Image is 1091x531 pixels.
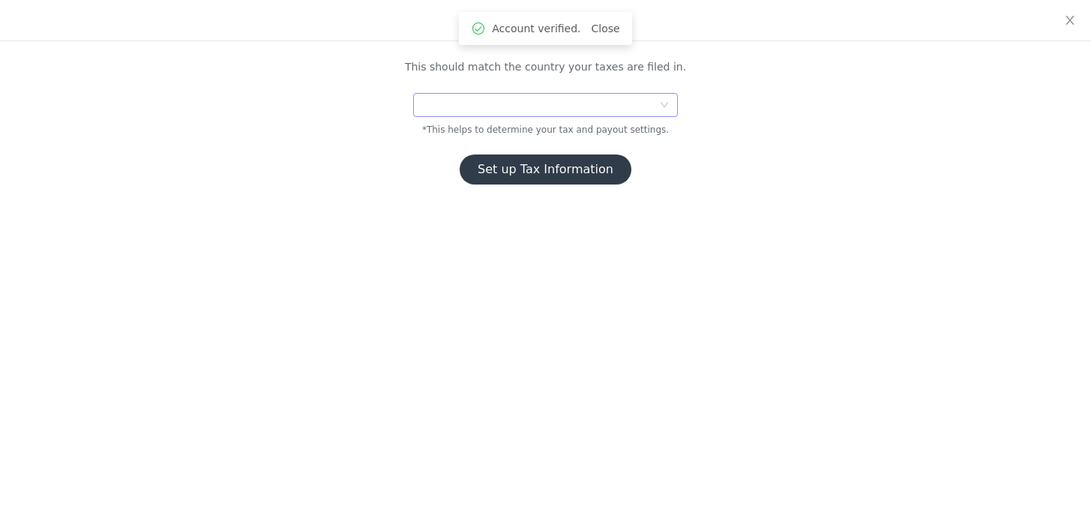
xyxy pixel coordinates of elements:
p: *This helps to determine your tax and payout settings. [302,123,790,136]
i: icon: down [660,100,669,111]
button: Set up Tax Information [460,154,631,184]
i: icon: close [1064,14,1076,26]
span: Account verified. [492,21,580,37]
a: Close [592,22,620,34]
p: This should match the country your taxes are filed in. [302,59,790,75]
